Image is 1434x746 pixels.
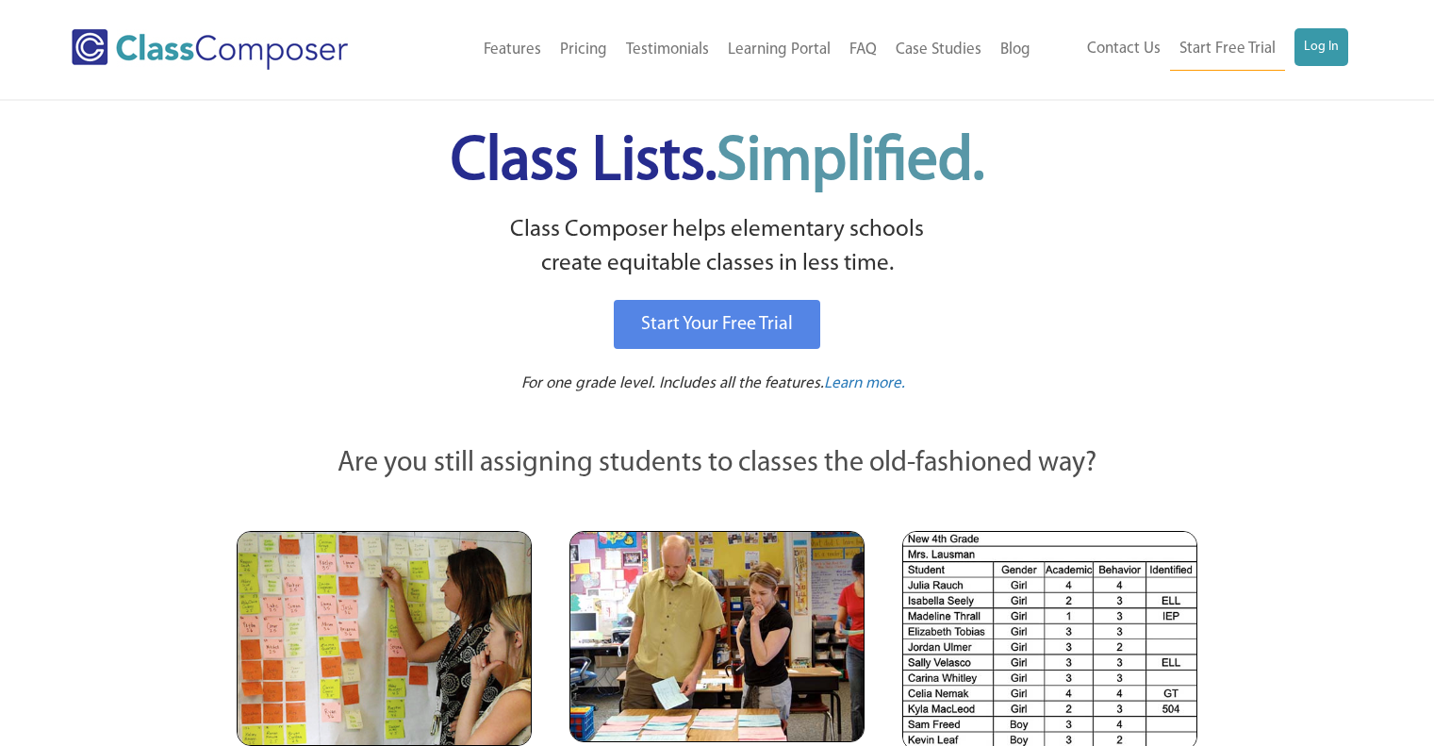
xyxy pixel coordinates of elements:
a: Testimonials [617,29,718,71]
p: Are you still assigning students to classes the old-fashioned way? [237,443,1198,485]
a: Learning Portal [718,29,840,71]
a: FAQ [840,29,886,71]
span: Start Your Free Trial [641,315,793,334]
a: Start Your Free Trial [614,300,820,349]
a: Case Studies [886,29,991,71]
a: Pricing [551,29,617,71]
nav: Header Menu [408,29,1039,71]
span: For one grade level. Includes all the features. [521,375,824,391]
span: Class Lists. [451,132,984,193]
a: Blog [991,29,1040,71]
span: Simplified. [717,132,984,193]
a: Contact Us [1078,28,1170,70]
img: Class Composer [72,29,348,70]
a: Features [474,29,551,71]
img: Teachers Looking at Sticky Notes [237,531,532,746]
a: Log In [1294,28,1348,66]
a: Learn more. [824,373,905,396]
span: Learn more. [824,375,905,391]
nav: Header Menu [1040,28,1348,71]
p: Class Composer helps elementary schools create equitable classes in less time. [234,213,1201,282]
a: Start Free Trial [1170,28,1285,71]
img: Blue and Pink Paper Cards [569,531,865,741]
